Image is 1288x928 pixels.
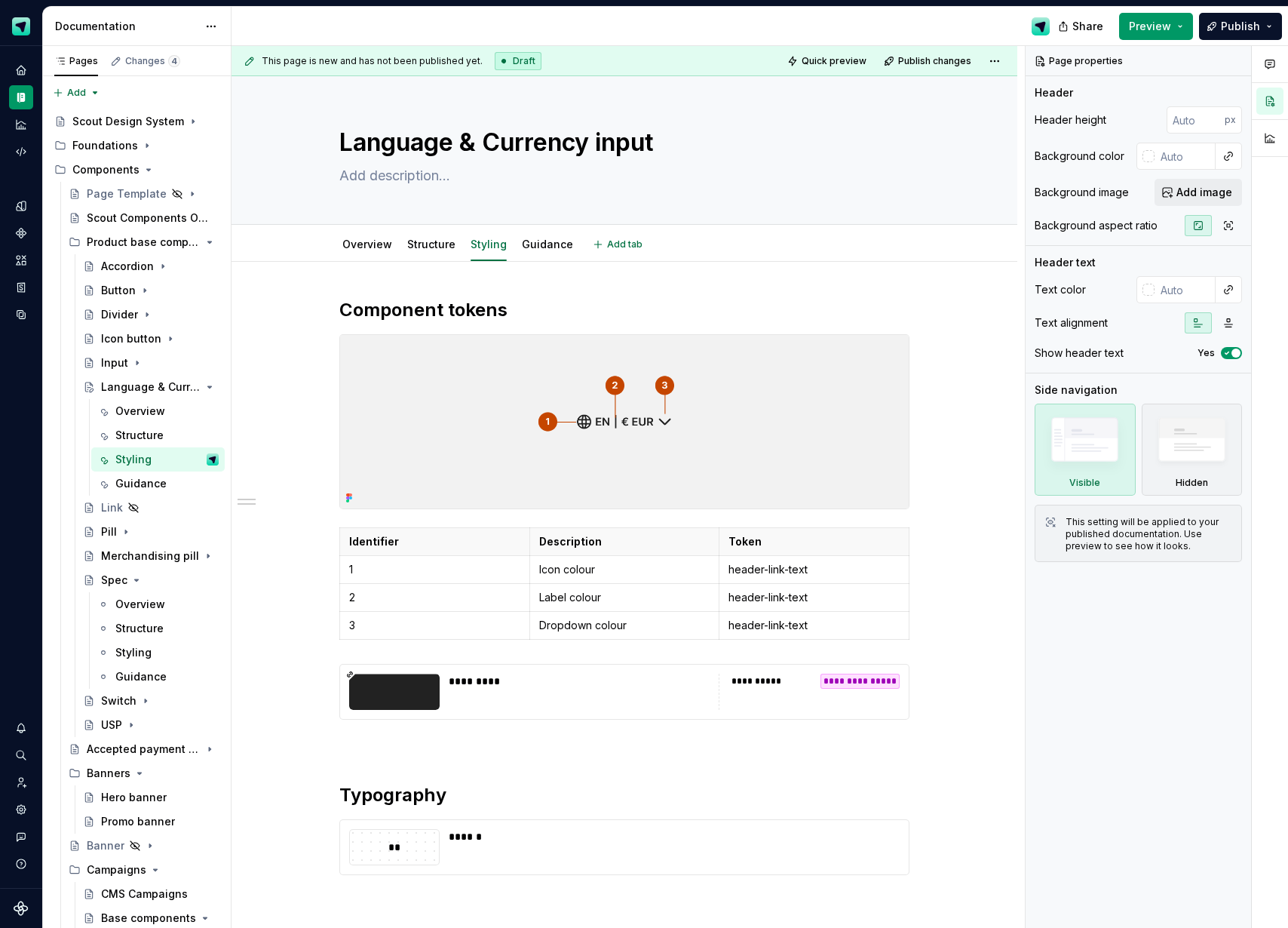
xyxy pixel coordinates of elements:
a: Structure [91,423,225,447]
div: Hero banner [101,790,167,805]
div: Scout Components Overview [87,210,211,226]
a: StylingDesign Ops [91,447,225,472]
a: Overview [91,399,225,423]
a: Merchandising pill [77,544,225,568]
a: Promo banner [77,810,225,834]
button: Quick preview [783,51,873,72]
a: Divider [77,303,225,327]
div: Components [48,158,225,182]
button: Preview [1119,13,1193,40]
div: Overview [336,228,398,260]
div: Campaigns [63,858,225,882]
svg: Supernova Logo [14,901,29,916]
div: This setting will be applied to your published documentation. Use preview to see how it looks. [1066,516,1232,552]
div: Banners [87,766,130,781]
img: 9cd982a6-eaa1-475c-a31e-7d860ccb0214.png [340,335,909,509]
div: Promo banner [101,814,175,829]
div: Pill [101,524,117,539]
div: Guidance [115,476,167,491]
div: Visible [1069,477,1100,489]
div: Campaigns [87,862,146,877]
span: Quick preview [802,55,866,67]
button: Add [48,82,105,103]
a: Assets [9,248,33,272]
p: Label colour [539,590,710,605]
span: Publish [1221,19,1260,34]
div: Structure [115,428,164,443]
div: Product base components [87,235,201,250]
a: Spec [77,568,225,592]
span: Draft [513,55,535,67]
input: Auto [1155,143,1216,170]
a: Structure [407,238,455,250]
div: Divider [101,307,138,322]
a: Hero banner [77,785,225,810]
p: 2 [349,590,520,605]
div: Text color [1035,282,1086,297]
div: Merchandising pill [101,549,199,564]
p: px [1225,114,1236,126]
div: Notifications [9,716,33,740]
a: Accordion [77,254,225,278]
div: Structure [115,621,164,636]
a: Input [77,351,225,375]
a: Guidance [522,238,573,250]
a: Icon button [77,327,225,351]
div: Language & Currency input [101,379,201,395]
div: Product base components [63,230,225,254]
a: Code automation [9,140,33,164]
a: Storybook stories [9,275,33,300]
span: Publish changes [898,55,971,67]
a: Structure [91,616,225,641]
span: Share [1072,19,1103,34]
span: Add image [1176,185,1232,200]
textarea: Language & Currency input [336,124,906,161]
a: Pill [77,520,225,544]
h2: Component tokens [339,298,909,322]
div: Background aspect ratio [1035,218,1158,233]
p: Description [539,534,710,549]
div: Background image [1035,185,1129,200]
button: Add tab [588,234,649,255]
a: Scout Components Overview [63,206,225,230]
div: Scout Design System [72,114,184,129]
div: Base components [101,911,196,926]
div: Accordion [101,259,154,274]
div: CMS Campaigns [101,887,188,902]
a: Styling [91,641,225,665]
div: Link [101,500,123,515]
div: Data sources [9,303,33,327]
p: 3 [349,618,520,633]
div: USP [101,718,122,733]
a: Analytics [9,112,33,137]
span: This page is new and has not been published yet. [262,55,483,67]
a: Banner [63,834,225,858]
div: Visible [1035,404,1136,496]
p: Token [728,534,900,549]
a: CMS Campaigns [77,882,225,906]
div: Foundations [72,138,138,153]
div: Hidden [1142,404,1243,496]
a: Invite team [9,770,33,794]
a: Language & Currency input [77,375,225,399]
a: Link [77,496,225,520]
input: Auto [1155,276,1216,303]
div: Button [101,283,136,298]
div: Side navigation [1035,383,1118,398]
a: USP [77,713,225,737]
span: Add [67,87,86,99]
a: Switch [77,689,225,713]
button: Publish [1199,13,1282,40]
p: header-link-text [728,590,900,605]
div: Banners [63,761,225,785]
div: Foundations [48,134,225,158]
div: Switch [101,693,136,708]
div: Changes [125,55,180,67]
p: Icon colour [539,562,710,577]
label: Yes [1198,347,1215,359]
